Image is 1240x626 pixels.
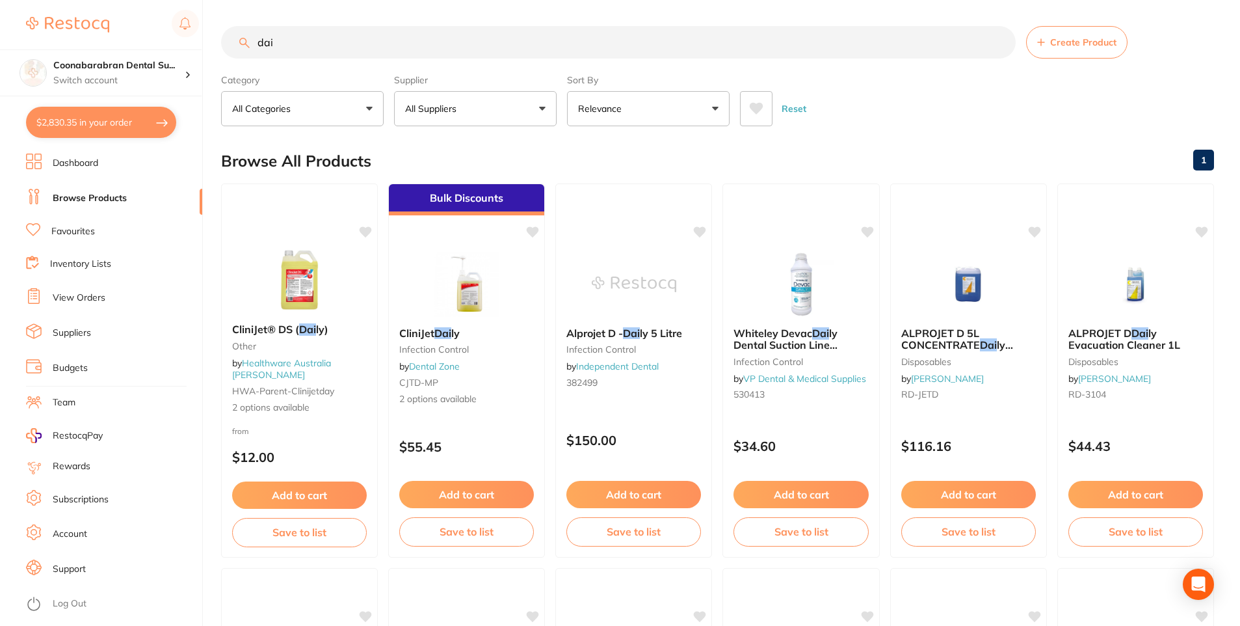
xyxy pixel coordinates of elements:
[743,373,866,385] a: VP Dental & Medical Supplies
[26,594,198,615] button: Log Out
[901,373,984,385] span: by
[901,481,1036,508] button: Add to cart
[566,433,701,448] p: $150.00
[567,91,730,126] button: Relevance
[53,292,105,305] a: View Orders
[20,60,46,86] img: Coonabarabran Dental Surgery
[1078,373,1151,385] a: [PERSON_NAME]
[399,439,534,454] p: $55.45
[759,252,843,317] img: Whiteley Devac Daily Dental Suction Line Cleaner 1 Litre
[51,225,95,238] a: Favourites
[566,377,598,388] span: 382499
[232,323,367,335] b: CliniJet® DS (Daily)
[232,357,331,381] a: Healthware Australia [PERSON_NAME]
[232,426,249,436] span: from
[1183,569,1214,600] div: Open Intercom Messenger
[1068,373,1151,385] span: by
[733,327,812,340] span: Whiteley Devac
[53,493,109,506] a: Subscriptions
[394,91,557,126] button: All Suppliers
[53,396,75,409] a: Team
[232,385,334,397] span: HWA-parent-clinijetday
[901,338,1025,363] span: ly Evacuator Cleaner Bottle
[623,327,640,340] em: Dai
[26,107,176,138] button: $2,830.35 in your order
[1093,252,1178,317] img: ALPROJET D Daily Evacuation Cleaner 1L
[221,91,384,126] button: All Categories
[733,327,868,351] b: Whiteley Devac Daily Dental Suction Line Cleaner 1 Litre
[232,518,367,547] button: Save to list
[53,460,90,473] a: Rewards
[232,102,296,115] p: All Categories
[1050,37,1116,48] span: Create Product
[451,327,460,340] span: ly
[399,327,434,340] span: CliniJet
[53,192,127,205] a: Browse Products
[53,59,185,72] h4: Coonabarabran Dental Surgery
[299,323,316,336] em: Dai
[53,362,88,375] a: Budgets
[576,361,659,372] a: Independent Dental
[232,450,367,465] p: $12.00
[640,327,682,340] span: ly 5 Litre
[232,341,367,351] small: other
[399,377,438,388] span: CJTD-MP
[1068,327,1131,340] span: ALPROJET D
[901,327,980,351] span: ALPROJET D 5L CONCENTRATE
[221,152,371,170] h2: Browse All Products
[812,327,829,340] em: Dai
[53,597,86,610] a: Log Out
[1068,327,1180,351] span: ly Evacuation Cleaner 1L
[901,388,938,400] span: RD-JETD
[911,373,984,385] a: [PERSON_NAME]
[566,361,659,372] span: by
[778,91,810,126] button: Reset
[53,429,103,442] span: RestocqPay
[926,252,1010,317] img: ALPROJET D 5L CONCENTRATE Daily Evacuator Cleaner Bottle
[733,388,765,400] span: 530413
[1068,439,1203,454] p: $44.43
[389,184,544,215] div: Bulk Discounts
[26,10,109,40] a: Restocq Logo
[221,74,384,86] label: Category
[221,26,1016,59] input: Search Products
[733,439,868,454] p: $34.60
[425,252,509,317] img: CliniJet Daily
[405,102,462,115] p: All Suppliers
[566,327,623,340] span: Alprojet D -
[409,361,460,372] a: Dental Zone
[53,528,87,541] a: Account
[26,428,103,443] a: RestocqPay
[578,102,627,115] p: Relevance
[232,357,331,381] span: by
[399,361,460,372] span: by
[1026,26,1128,59] button: Create Product
[1068,517,1203,546] button: Save to list
[53,157,98,170] a: Dashboard
[901,327,1036,351] b: ALPROJET D 5L CONCENTRATE Daily Evacuator Cleaner Bottle
[399,344,534,355] small: Infection Control
[232,401,367,415] span: 2 options available
[566,344,701,355] small: infection control
[232,323,299,336] span: CliniJet® DS (
[232,482,367,509] button: Add to cart
[53,74,185,87] p: Switch account
[980,338,997,351] em: Dai
[399,393,534,406] span: 2 options available
[901,517,1036,546] button: Save to list
[316,323,328,336] span: ly)
[733,373,866,385] span: by
[901,357,1036,367] small: disposables
[26,17,109,33] img: Restocq Logo
[53,327,91,340] a: Suppliers
[733,517,868,546] button: Save to list
[1068,357,1203,367] small: disposables
[901,439,1036,454] p: $116.16
[399,327,534,339] b: CliniJet Daily
[1068,481,1203,508] button: Add to cart
[733,327,838,364] span: ly Dental Suction Line Cleaner 1 Litre
[53,563,86,576] a: Support
[592,252,676,317] img: Alprojet D - Daily 5 Litre
[50,258,111,271] a: Inventory Lists
[434,327,451,340] em: Dai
